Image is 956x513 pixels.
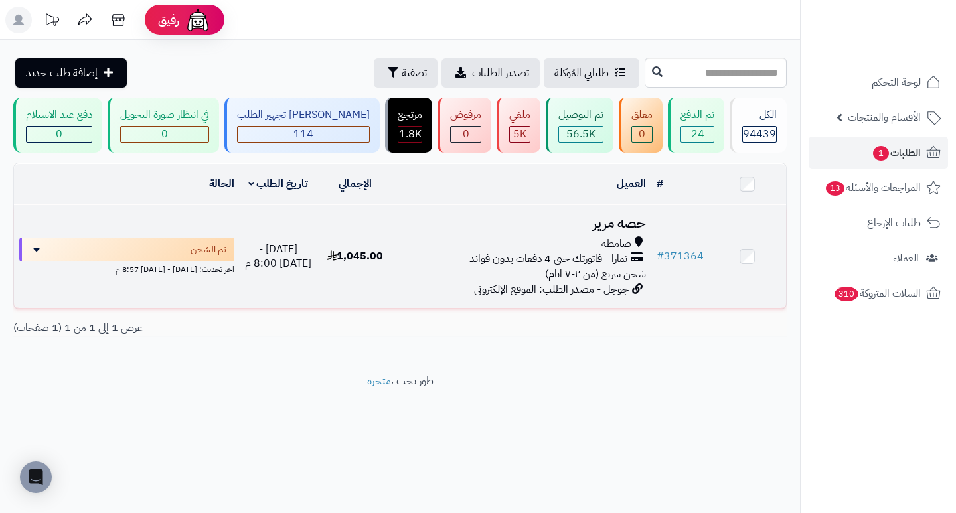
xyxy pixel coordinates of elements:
span: العملاء [893,249,919,267]
div: في انتظار صورة التحويل [120,108,209,123]
span: رفيق [158,12,179,28]
div: دفع عند الاستلام [26,108,92,123]
span: جوجل - مصدر الطلب: الموقع الإلكتروني [474,281,629,297]
div: 0 [451,127,481,142]
div: عرض 1 إلى 1 من 1 (1 صفحات) [3,321,400,336]
span: صامطه [601,236,631,252]
div: 1806 [398,127,422,142]
a: الحالة [209,176,234,192]
span: لوحة التحكم [872,73,921,92]
a: دفع عند الاستلام 0 [11,98,105,153]
span: [DATE] - [DATE] 8:00 م [245,241,311,272]
div: 24 [681,127,714,142]
div: تم التوصيل [558,108,603,123]
a: [PERSON_NAME] تجهيز الطلب 114 [222,98,382,153]
span: 94439 [743,126,776,142]
a: # [657,176,663,192]
span: 0 [161,126,168,142]
a: السلات المتروكة310 [809,277,948,309]
span: الطلبات [872,143,921,162]
div: معلق [631,108,653,123]
span: 114 [293,126,313,142]
a: مرفوض 0 [435,98,494,153]
a: العملاء [809,242,948,274]
span: 5K [513,126,526,142]
button: تصفية [374,58,438,88]
span: 56.5K [566,126,596,142]
a: #371364 [657,248,704,264]
span: 1 [873,146,889,161]
a: طلباتي المُوكلة [544,58,639,88]
a: لوحة التحكم [809,66,948,98]
span: 1,045.00 [327,248,383,264]
a: تم التوصيل 56.5K [543,98,616,153]
img: ai-face.png [185,7,211,33]
div: 56502 [559,127,603,142]
a: إضافة طلب جديد [15,58,127,88]
span: السلات المتروكة [833,284,921,303]
a: تصدير الطلبات [441,58,540,88]
span: تمارا - فاتورتك حتى 4 دفعات بدون فوائد [469,252,627,267]
span: المراجعات والأسئلة [825,179,921,197]
span: طلبات الإرجاع [867,214,921,232]
span: إضافة طلب جديد [26,65,98,81]
span: 1.8K [399,126,422,142]
div: اخر تحديث: [DATE] - [DATE] 8:57 م [19,261,234,275]
a: الطلبات1 [809,137,948,169]
div: 0 [27,127,92,142]
a: مرتجع 1.8K [382,98,435,153]
span: 0 [463,126,469,142]
span: # [657,248,664,264]
span: 24 [691,126,704,142]
a: في انتظار صورة التحويل 0 [105,98,222,153]
a: تم الدفع 24 [665,98,727,153]
span: تصدير الطلبات [472,65,529,81]
a: معلق 0 [616,98,665,153]
a: المراجعات والأسئلة13 [809,172,948,204]
div: 114 [238,127,369,142]
img: logo-2.png [866,36,943,64]
div: Open Intercom Messenger [20,461,52,493]
a: الكل94439 [727,98,789,153]
span: تصفية [402,65,427,81]
div: مرفوض [450,108,481,123]
span: طلباتي المُوكلة [554,65,609,81]
div: [PERSON_NAME] تجهيز الطلب [237,108,370,123]
div: الكل [742,108,777,123]
div: تم الدفع [680,108,714,123]
div: 0 [632,127,652,142]
div: 0 [121,127,208,142]
span: الأقسام والمنتجات [848,108,921,127]
span: شحن سريع (من ٢-٧ ايام) [545,266,646,282]
a: تحديثات المنصة [35,7,68,37]
span: 310 [835,287,858,301]
a: طلبات الإرجاع [809,207,948,239]
a: الإجمالي [339,176,372,192]
a: تاريخ الطلب [248,176,309,192]
span: 0 [56,126,62,142]
div: 4956 [510,127,530,142]
div: ملغي [509,108,530,123]
span: 13 [826,181,844,196]
a: العميل [617,176,646,192]
div: مرتجع [398,108,422,123]
a: ملغي 5K [494,98,543,153]
h3: حصه مرير [399,216,645,231]
span: تم الشحن [191,243,226,256]
span: 0 [639,126,645,142]
a: متجرة [367,373,391,389]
